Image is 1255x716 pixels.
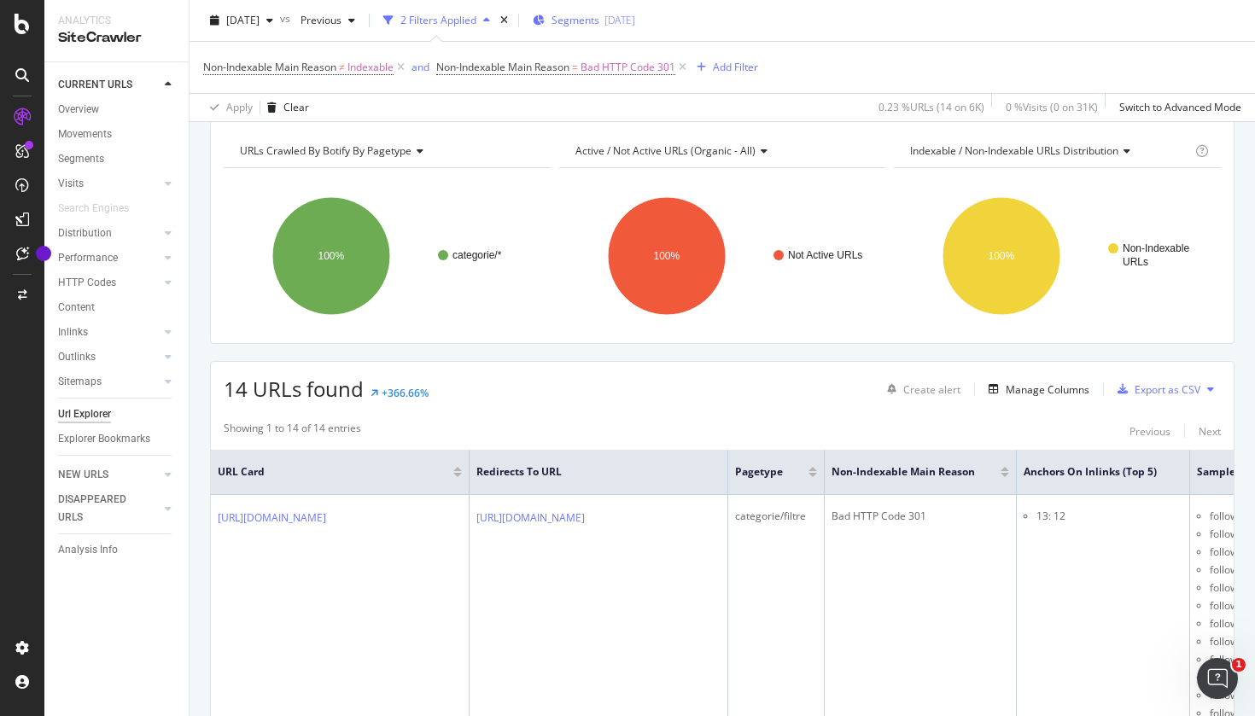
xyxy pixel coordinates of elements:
button: Export as CSV [1111,375,1200,403]
span: Anchors on Inlinks (top 5) [1024,464,1157,480]
div: CURRENT URLS [58,76,132,94]
div: Add Filter [713,60,758,74]
button: Manage Columns [982,379,1089,399]
text: 100% [989,250,1015,262]
button: Next [1199,421,1221,441]
div: follow [1210,598,1238,616]
span: Redirects to URL [476,464,695,480]
li: 13: 12 [1036,509,1182,524]
span: pagetype [735,464,783,480]
div: Create alert [903,382,960,397]
div: Sitemaps [58,373,102,391]
div: Switch to Advanced Mode [1119,100,1241,114]
button: [DATE] [203,7,280,34]
span: URL Card [218,464,449,480]
a: Content [58,299,177,317]
div: Segments [58,150,104,168]
a: DISAPPEARED URLS [58,491,160,527]
a: Performance [58,249,160,267]
span: Non-Indexable Main Reason [436,60,569,74]
div: Performance [58,249,118,267]
div: 2 Filters Applied [400,13,476,27]
span: Indexable / Non-Indexable URLs distribution [910,143,1118,158]
a: [URL][DOMAIN_NAME] [218,509,326,527]
div: SiteCrawler [58,28,175,48]
div: Search Engines [58,200,129,218]
div: Next [1199,424,1221,439]
div: follow [1210,634,1238,652]
div: Apply [226,100,253,114]
button: Previous [1129,421,1170,441]
a: Outlinks [58,348,160,366]
a: Distribution [58,224,160,242]
span: 14 URLs found [224,375,364,403]
div: follow [1210,580,1238,598]
span: Previous [294,13,341,27]
div: HTTP Codes [58,274,116,292]
button: Previous [294,7,362,34]
span: Bad HTTP Code 301 [581,55,675,79]
div: Analytics [58,14,175,28]
button: Create alert [880,375,960,403]
div: Bad HTTP Code 301 [832,509,1009,524]
div: follow [1210,616,1238,634]
div: follow [1210,652,1238,670]
a: Overview [58,101,177,119]
div: 0.23 % URLs ( 14 on 6K ) [878,100,984,114]
span: 2025 Oct. 14th [226,13,260,27]
h4: Indexable / Non-Indexable URLs Distribution [907,137,1192,165]
div: Clear [283,100,309,114]
button: Segments[DATE] [526,7,642,34]
span: Non-Indexable Main Reason [832,464,975,480]
h4: Active / Not Active URLs [572,137,871,165]
a: Inlinks [58,323,160,341]
div: Movements [58,125,112,143]
span: Non-Indexable Main Reason [203,60,336,74]
h4: URLs Crawled By Botify By pagetype [236,137,535,165]
div: Analysis Info [58,541,118,559]
text: Not Active URLs [788,249,862,261]
div: Export as CSV [1135,382,1200,397]
div: and [412,60,429,74]
a: Search Engines [58,200,146,218]
div: [DATE] [604,13,635,27]
span: Indexable [347,55,394,79]
button: Add Filter [690,57,758,78]
div: Explorer Bookmarks [58,430,150,448]
a: HTTP Codes [58,274,160,292]
div: Inlinks [58,323,88,341]
div: Visits [58,175,84,193]
div: Manage Columns [1006,382,1089,397]
svg: A chart. [224,182,551,330]
a: Sitemaps [58,373,160,391]
span: ≠ [339,60,345,74]
span: Active / Not Active URLs (organic - all) [575,143,756,158]
div: Overview [58,101,99,119]
div: categorie/filtre [735,509,817,524]
a: [URL][DOMAIN_NAME] [476,509,585,527]
text: Non-Indexable [1123,242,1189,254]
span: Segments [552,13,599,27]
span: 1 [1232,658,1246,672]
div: Content [58,299,95,317]
div: Previous [1129,424,1170,439]
a: Visits [58,175,160,193]
div: follow [1210,544,1238,562]
div: NEW URLS [58,466,108,484]
a: Movements [58,125,177,143]
div: Distribution [58,224,112,242]
div: 0 % Visits ( 0 on 31K ) [1006,100,1098,114]
button: 2 Filters Applied [376,7,497,34]
div: Url Explorer [58,405,111,423]
div: DISAPPEARED URLS [58,491,144,527]
span: vs [280,11,294,26]
a: CURRENT URLS [58,76,160,94]
button: Switch to Advanced Mode [1112,94,1241,121]
div: times [497,12,511,29]
a: Explorer Bookmarks [58,430,177,448]
a: Url Explorer [58,405,177,423]
button: Clear [260,94,309,121]
div: A chart. [894,182,1221,330]
div: Tooltip anchor [36,246,51,261]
